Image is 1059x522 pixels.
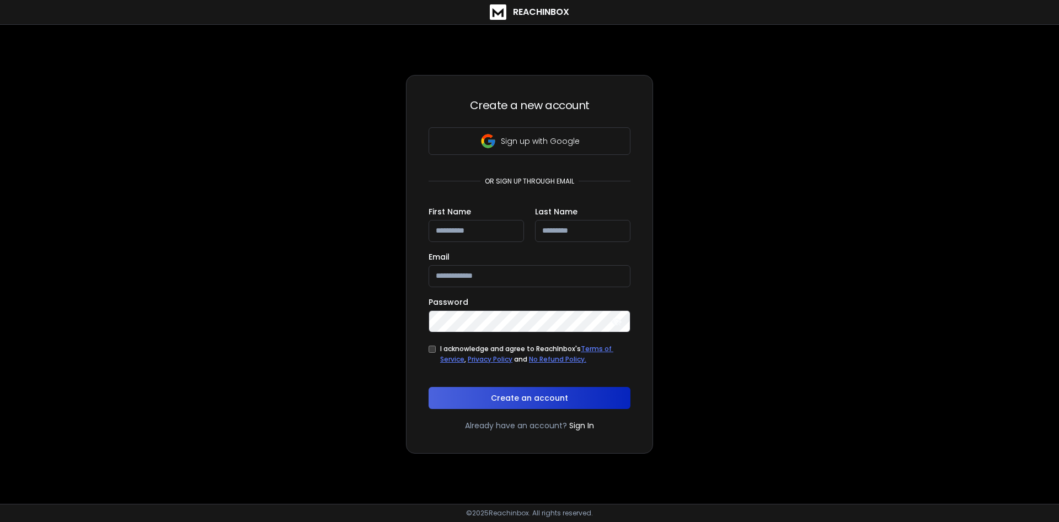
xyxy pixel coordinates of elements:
[429,298,468,306] label: Password
[429,127,630,155] button: Sign up with Google
[429,387,630,409] button: Create an account
[529,354,586,364] a: No Refund Policy.
[490,4,569,20] a: ReachInbox
[513,6,569,19] h1: ReachInbox
[501,136,580,147] p: Sign up with Google
[465,420,567,431] p: Already have an account?
[490,4,506,20] img: logo
[429,253,450,261] label: Email
[429,98,630,113] h3: Create a new account
[466,509,593,518] p: © 2025 Reachinbox. All rights reserved.
[480,177,579,186] p: or sign up through email
[468,354,512,364] a: Privacy Policy
[440,343,630,365] div: I acknowledge and agree to ReachInbox's , and
[535,208,577,216] label: Last Name
[429,208,471,216] label: First Name
[440,344,613,364] a: Terms of Service
[569,420,594,431] a: Sign In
